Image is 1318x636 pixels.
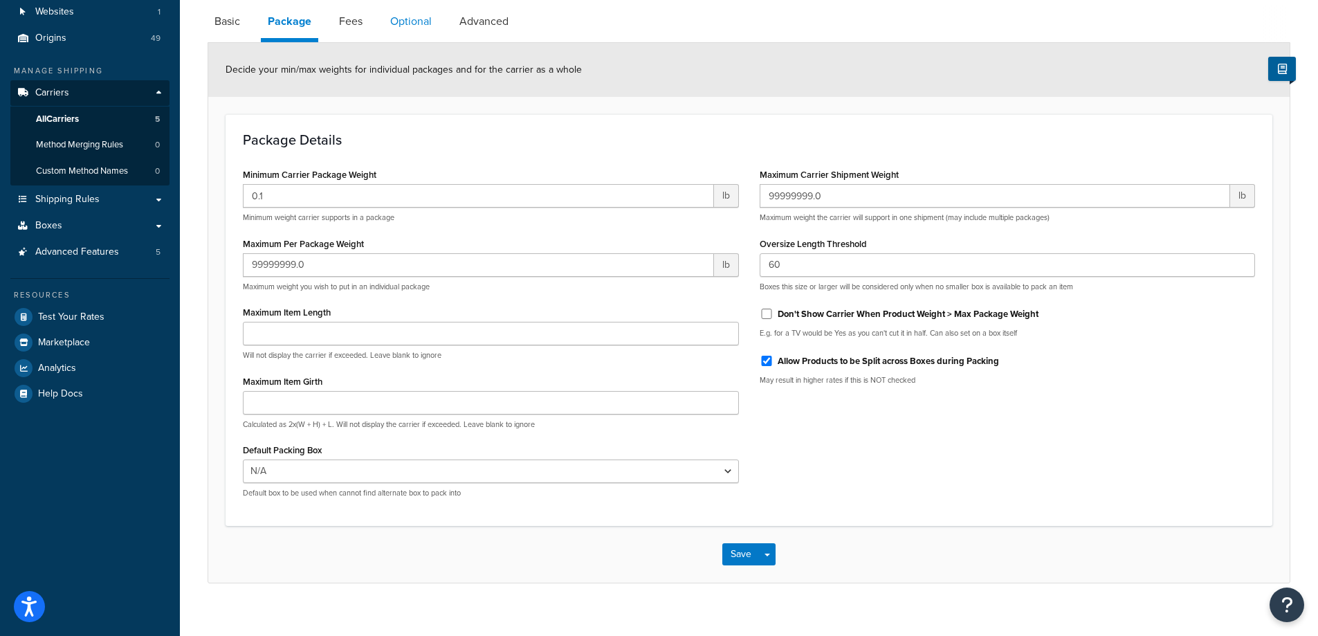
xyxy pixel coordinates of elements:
span: Boxes [35,220,62,232]
label: Don't Show Carrier When Product Weight > Max Package Weight [778,308,1038,320]
span: lb [714,184,739,208]
h3: Package Details [243,132,1255,147]
span: 0 [155,165,160,177]
span: 49 [151,33,161,44]
span: 0 [155,139,160,151]
button: Show Help Docs [1268,57,1296,81]
span: 1 [158,6,161,18]
button: Save [722,543,760,565]
span: 5 [156,246,161,258]
a: Fees [332,5,369,38]
label: Maximum Per Package Weight [243,239,364,249]
span: Origins [35,33,66,44]
label: Default Packing Box [243,445,322,455]
span: Advanced Features [35,246,119,258]
a: Boxes [10,213,170,239]
label: Allow Products to be Split across Boxes during Packing [778,355,999,367]
li: Carriers [10,80,170,185]
p: Maximum weight you wish to put in an individual package [243,282,739,292]
li: Method Merging Rules [10,132,170,158]
span: Shipping Rules [35,194,100,206]
li: Custom Method Names [10,158,170,184]
p: Will not display the carrier if exceeded. Leave blank to ignore [243,350,739,361]
span: Analytics [38,363,76,374]
p: Maximum weight the carrier will support in one shipment (may include multiple packages) [760,212,1256,223]
li: Advanced Features [10,239,170,265]
li: Origins [10,26,170,51]
label: Maximum Item Length [243,307,331,318]
a: AllCarriers5 [10,107,170,132]
a: Test Your Rates [10,305,170,329]
span: Test Your Rates [38,311,104,323]
p: Default box to be used when cannot find alternate box to pack into [243,488,739,498]
a: Custom Method Names0 [10,158,170,184]
div: Resources [10,289,170,301]
span: Custom Method Names [36,165,128,177]
a: Marketplace [10,330,170,355]
span: lb [1230,184,1255,208]
div: Manage Shipping [10,65,170,77]
span: Decide your min/max weights for individual packages and for the carrier as a whole [226,62,582,77]
span: 5 [155,113,160,125]
p: E.g. for a TV would be Yes as you can't cut it in half. Can also set on a box itself [760,328,1256,338]
label: Maximum Item Girth [243,376,322,387]
a: Advanced [452,5,515,38]
span: Carriers [35,87,69,99]
span: Marketplace [38,337,90,349]
label: Maximum Carrier Shipment Weight [760,170,899,180]
p: Calculated as 2x(W + H) + L. Will not display the carrier if exceeded. Leave blank to ignore [243,419,739,430]
p: Minimum weight carrier supports in a package [243,212,739,223]
a: Help Docs [10,381,170,406]
a: Analytics [10,356,170,381]
a: Package [261,5,318,42]
a: Carriers [10,80,170,106]
label: Minimum Carrier Package Weight [243,170,376,180]
span: lb [714,253,739,277]
label: Oversize Length Threshold [760,239,867,249]
a: Method Merging Rules0 [10,132,170,158]
p: Boxes this size or larger will be considered only when no smaller box is available to pack an item [760,282,1256,292]
span: Help Docs [38,388,83,400]
span: Websites [35,6,74,18]
a: Shipping Rules [10,187,170,212]
a: Advanced Features5 [10,239,170,265]
a: Optional [383,5,439,38]
span: All Carriers [36,113,79,125]
p: May result in higher rates if this is NOT checked [760,375,1256,385]
button: Open Resource Center [1270,588,1304,622]
span: Method Merging Rules [36,139,123,151]
a: Origins49 [10,26,170,51]
a: Basic [208,5,247,38]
